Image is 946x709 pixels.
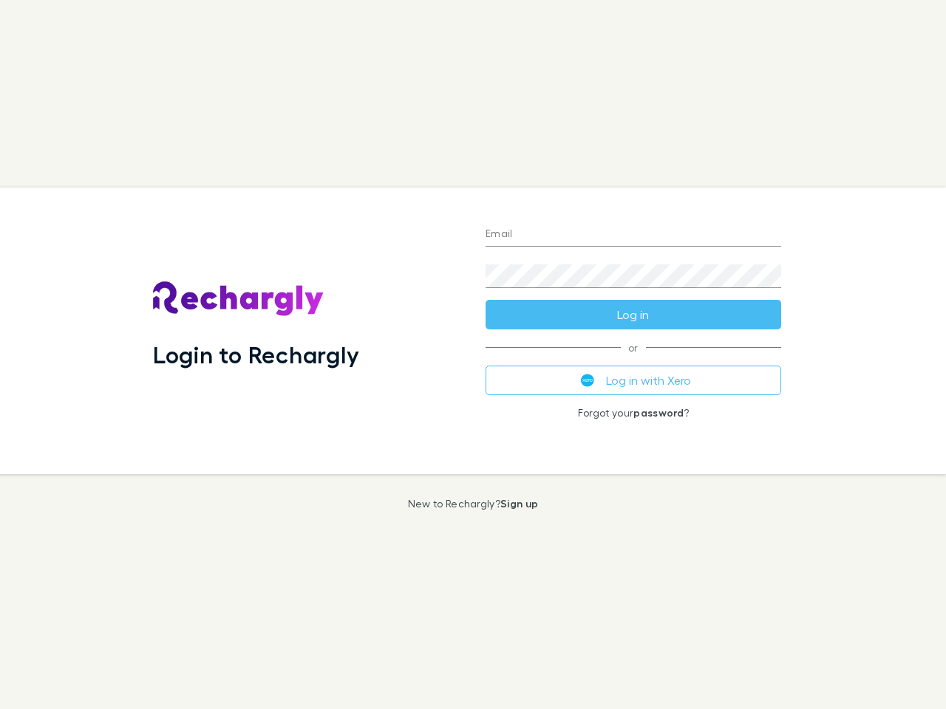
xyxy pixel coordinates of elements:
p: Forgot your ? [486,407,781,419]
img: Xero's logo [581,374,594,387]
h1: Login to Rechargly [153,340,359,369]
span: or [486,347,781,348]
a: Sign up [500,497,538,510]
button: Log in [486,300,781,329]
a: password [633,406,684,419]
img: Rechargly's Logo [153,281,324,317]
p: New to Rechargly? [408,498,539,510]
button: Log in with Xero [486,366,781,395]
